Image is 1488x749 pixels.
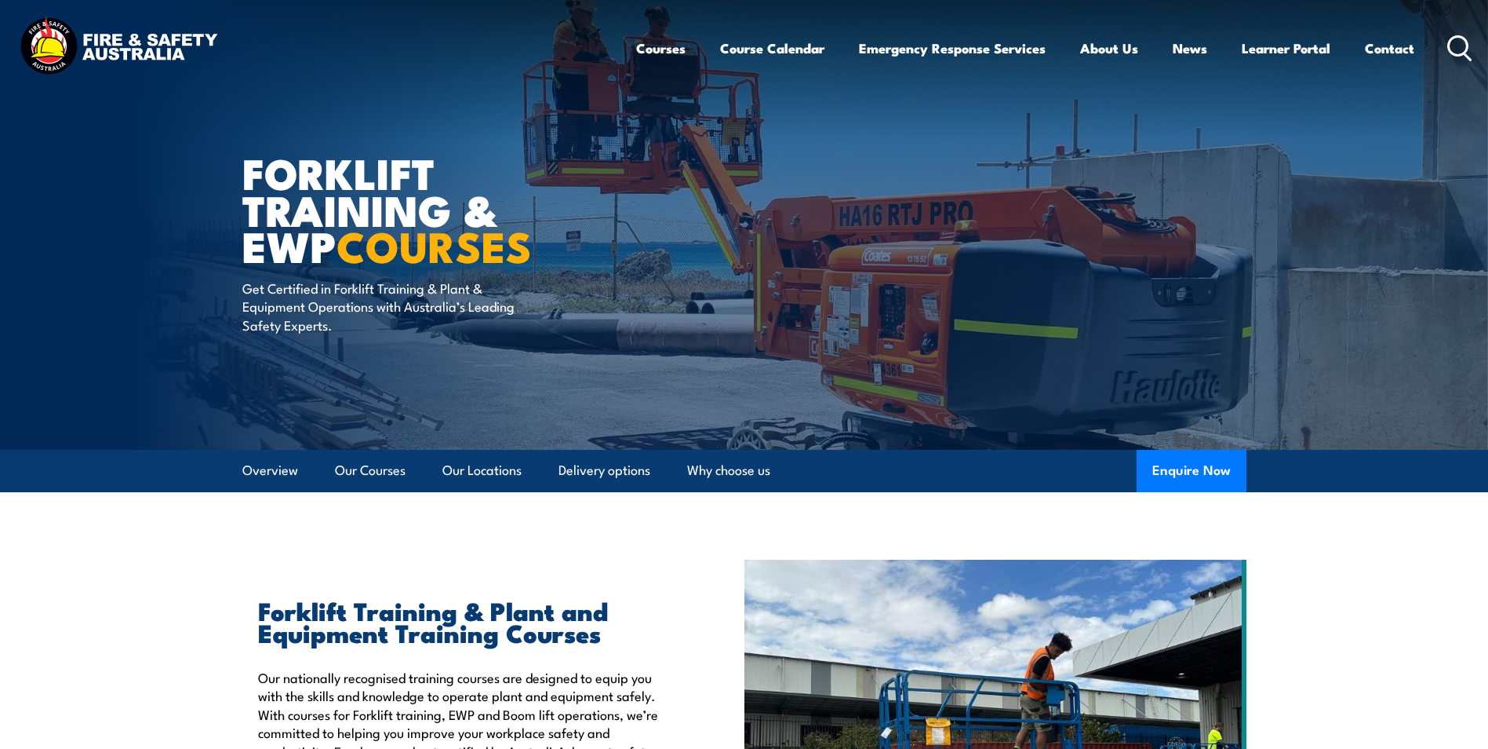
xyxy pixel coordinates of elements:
a: Delivery options [558,450,650,491]
a: About Us [1080,27,1138,69]
a: Learner Portal [1242,27,1330,69]
h1: Forklift Training & EWP [242,154,630,264]
h2: Forklift Training & Plant and Equipment Training Courses [258,599,672,643]
a: Overview [242,450,298,491]
button: Enquire Now [1137,450,1246,492]
p: Get Certified in Forklift Training & Plant & Equipment Operations with Australia’s Leading Safety... [242,279,529,334]
strong: COURSES [337,212,532,277]
a: Contact [1365,27,1414,69]
a: News [1173,27,1207,69]
a: Emergency Response Services [859,27,1046,69]
a: Our Courses [335,450,406,491]
a: Our Locations [442,450,522,491]
a: Course Calendar [720,27,824,69]
a: Why choose us [687,450,770,491]
a: Courses [636,27,686,69]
